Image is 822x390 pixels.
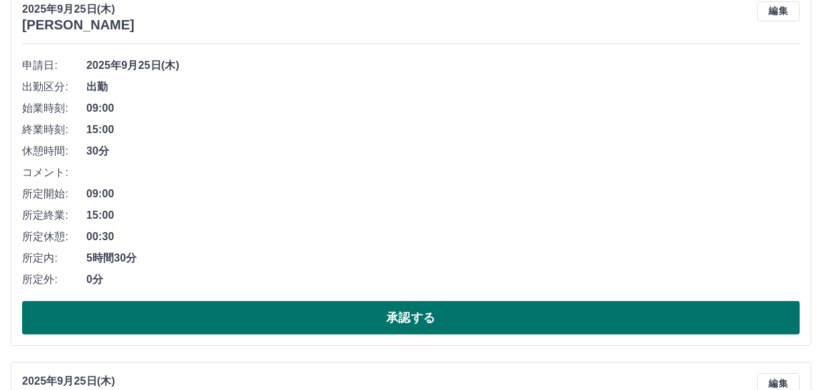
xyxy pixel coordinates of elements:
[86,272,800,288] span: 0分
[86,207,800,223] span: 15:00
[86,58,800,74] span: 2025年9月25日(木)
[22,58,86,74] span: 申請日:
[86,186,800,202] span: 09:00
[22,186,86,202] span: 所定開始:
[22,100,86,116] span: 始業時刻:
[86,143,800,159] span: 30分
[22,272,86,288] span: 所定外:
[22,373,135,389] p: 2025年9月25日(木)
[22,165,86,181] span: コメント:
[757,1,800,21] button: 編集
[22,143,86,159] span: 休憩時間:
[86,229,800,245] span: 00:30
[86,79,800,95] span: 出勤
[22,229,86,245] span: 所定休憩:
[22,207,86,223] span: 所定終業:
[22,1,135,17] p: 2025年9月25日(木)
[22,79,86,95] span: 出勤区分:
[86,100,800,116] span: 09:00
[86,122,800,138] span: 15:00
[86,250,800,266] span: 5時間30分
[22,122,86,138] span: 終業時刻:
[22,17,135,33] h3: [PERSON_NAME]
[22,250,86,266] span: 所定内:
[22,301,800,334] button: 承認する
